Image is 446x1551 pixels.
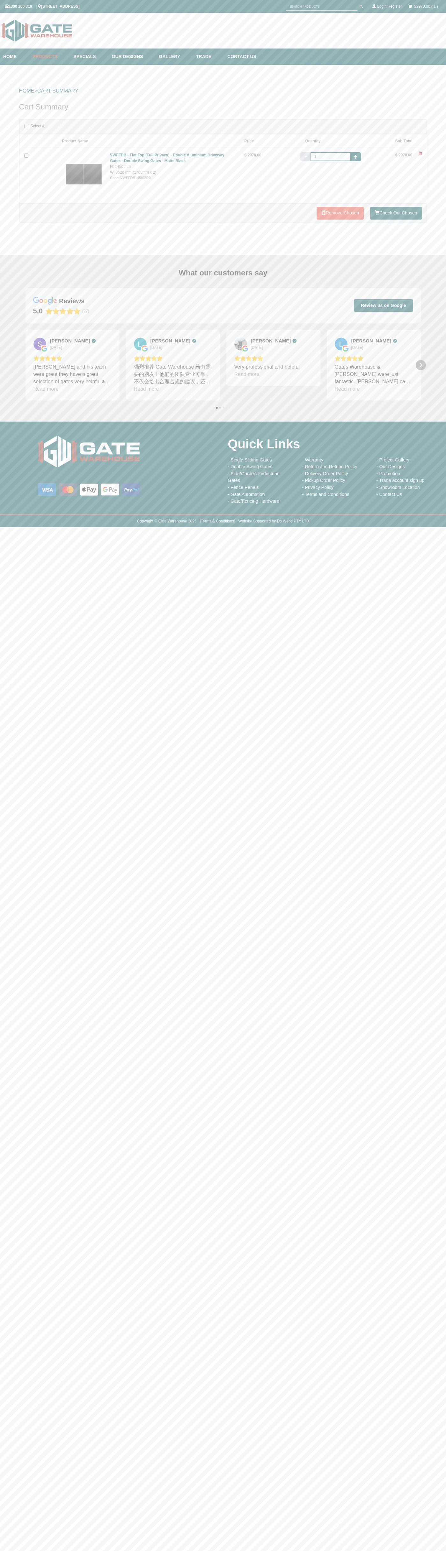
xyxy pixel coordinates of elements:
[109,49,156,65] a: Our Designs
[302,492,349,497] a: - Terms and Conditions
[193,49,224,65] a: Trade
[414,4,438,9] a: $2970.00 ( 1 )
[377,492,402,497] a: - Contact Us
[134,338,147,350] a: View on Google
[335,356,413,361] div: Rating: 5.0 out of 5
[29,49,70,65] a: Products
[110,164,230,169] div: H: 1450 mm
[317,207,364,220] a: Remove Chosen
[134,363,212,385] div: 强烈推荐 Gate Warehouse 给有需要的朋友！他们的团队专业可靠，不仅会给出合理合规的建议，还能帮客户规避风险。从咨询到安装的过程都很顺利，沟通及时，态度认真负责。安装高效快捷，细节处...
[251,338,297,344] a: Review by George XING
[26,268,421,278] div: What our customers say
[62,139,88,143] b: Product Name
[234,363,312,371] div: Very professional and helpful
[5,4,80,9] span: 1300 100 310 | [STREET_ADDRESS]
[234,371,260,378] div: Read more
[377,471,400,476] a: - Promotion
[156,49,193,65] a: Gallery
[24,123,46,130] label: Select All
[251,345,263,350] div: [DATE]
[192,339,196,343] div: Verified Customer
[37,88,78,94] a: Cart Summary
[59,297,84,305] div: reviews
[335,338,347,350] img: Louise Veenstra
[292,339,297,343] div: Verified Customer
[245,153,261,157] b: $ 2970.00
[19,101,427,119] div: Cart Summary
[302,457,324,462] a: - Warranty
[335,385,360,393] div: Read more
[62,152,106,196] img: vwffdb-flat-top-full-privacy-double-aluminium-driveway-gates-double-swing-gates-black-matt-202311...
[370,207,422,220] a: Check Out Chosen
[377,478,424,483] a: - Trade account sign up
[234,338,247,350] a: View on Google
[33,307,81,316] div: Rating: 5.0 out of 5
[134,338,147,350] img: L. Zhu
[110,153,224,163] a: VWFFDB - Flat Top (Full Privacy) - Double Aluminium Driveway Gates - Double Swing Gates - Matte B...
[377,464,405,469] a: - Our Designs
[302,485,333,490] a: - Privacy Policy
[251,338,291,344] span: [PERSON_NAME]
[234,356,312,361] div: Rating: 5.0 out of 5
[150,338,191,344] span: [PERSON_NAME]
[377,457,409,462] a: - Project Gallery
[70,49,109,65] a: Specials
[33,356,112,361] div: Rating: 5.0 out of 5
[228,457,272,462] a: - Single Sliding Gates
[228,498,280,504] a: - Gate/Fencing Hardware
[351,338,398,344] a: Review by Louise Veenstra
[286,3,357,11] input: SEARCH PRODUCTS
[150,338,197,344] a: Review by L. Zhu
[228,464,273,469] a: - Double Swing Gates
[20,360,31,370] div: Previous
[50,338,96,344] a: Review by Simon H
[377,4,402,9] a: Login/Register
[377,485,420,490] a: - Showroom Location
[335,338,347,350] a: View on Google
[37,431,142,472] img: Gate Warehouse
[302,471,348,476] a: - Delivery Order Policy
[3,49,29,65] a: Home
[302,478,345,483] a: - Pickup Order Policy
[33,307,43,316] div: 5.0
[19,88,34,94] a: HOME
[351,338,391,344] span: [PERSON_NAME]
[201,519,234,523] a: Terms & Conditions
[37,482,142,497] img: payment options
[228,471,280,483] a: - Side/Garden/Pedestrian Gates
[134,385,159,393] div: Read more
[416,360,426,370] div: Next
[82,309,89,313] span: (27)
[33,363,112,385] div: [PERSON_NAME] and his team were great they have a great selection of gates very helpful and insta...
[33,338,46,350] a: View on Google
[228,485,259,490] a: - Fence Penels
[395,153,412,157] b: $ 2970.00
[110,169,230,175] div: W: 3520 mm (1760mm x 2)
[354,299,413,311] button: Review us on Google
[335,363,413,385] div: Gates Warehouse & [PERSON_NAME] were just fantastic. [PERSON_NAME] came to quote the same day tha...
[238,519,309,523] a: Website Supported by Do Webs PTY LTD
[228,431,442,457] div: Quick Links
[26,330,421,401] div: Carousel
[224,49,256,65] a: Contact Us
[395,139,413,143] b: Sub Total
[50,338,90,344] span: [PERSON_NAME]
[19,81,427,101] div: >
[134,356,212,361] div: Rating: 5.0 out of 5
[245,139,254,143] b: Price
[361,303,406,308] span: Review us on Google
[91,339,96,343] div: Verified Customer
[50,345,62,350] div: [DATE]
[234,338,247,350] img: George XING
[228,492,265,497] a: - Gate Automation
[24,124,28,128] input: Select All
[197,519,235,523] span: [ ]
[33,338,46,350] img: Simon H
[302,464,357,469] a: - Return and Refund Policy
[305,139,321,143] b: Quantity
[150,345,163,350] div: [DATE]
[393,339,397,343] div: Verified Customer
[351,345,363,350] div: [DATE]
[33,385,59,393] div: Read more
